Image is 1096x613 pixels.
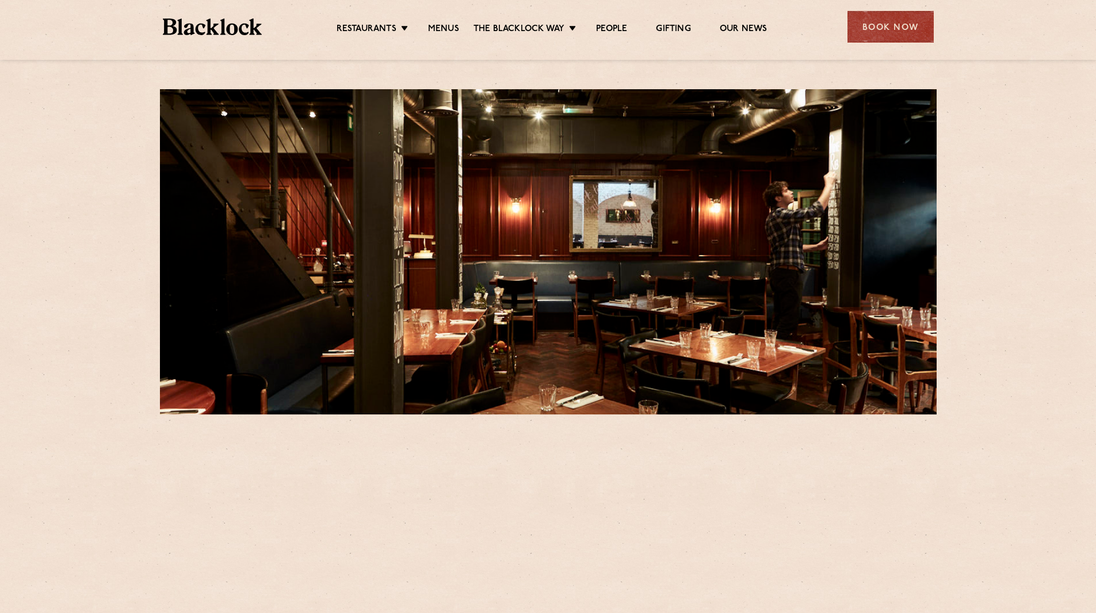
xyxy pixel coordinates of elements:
[428,24,459,36] a: Menus
[720,24,767,36] a: Our News
[656,24,690,36] a: Gifting
[337,24,396,36] a: Restaurants
[163,18,262,35] img: BL_Textured_Logo-footer-cropped.svg
[596,24,627,36] a: People
[847,11,934,43] div: Book Now
[473,24,564,36] a: The Blacklock Way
